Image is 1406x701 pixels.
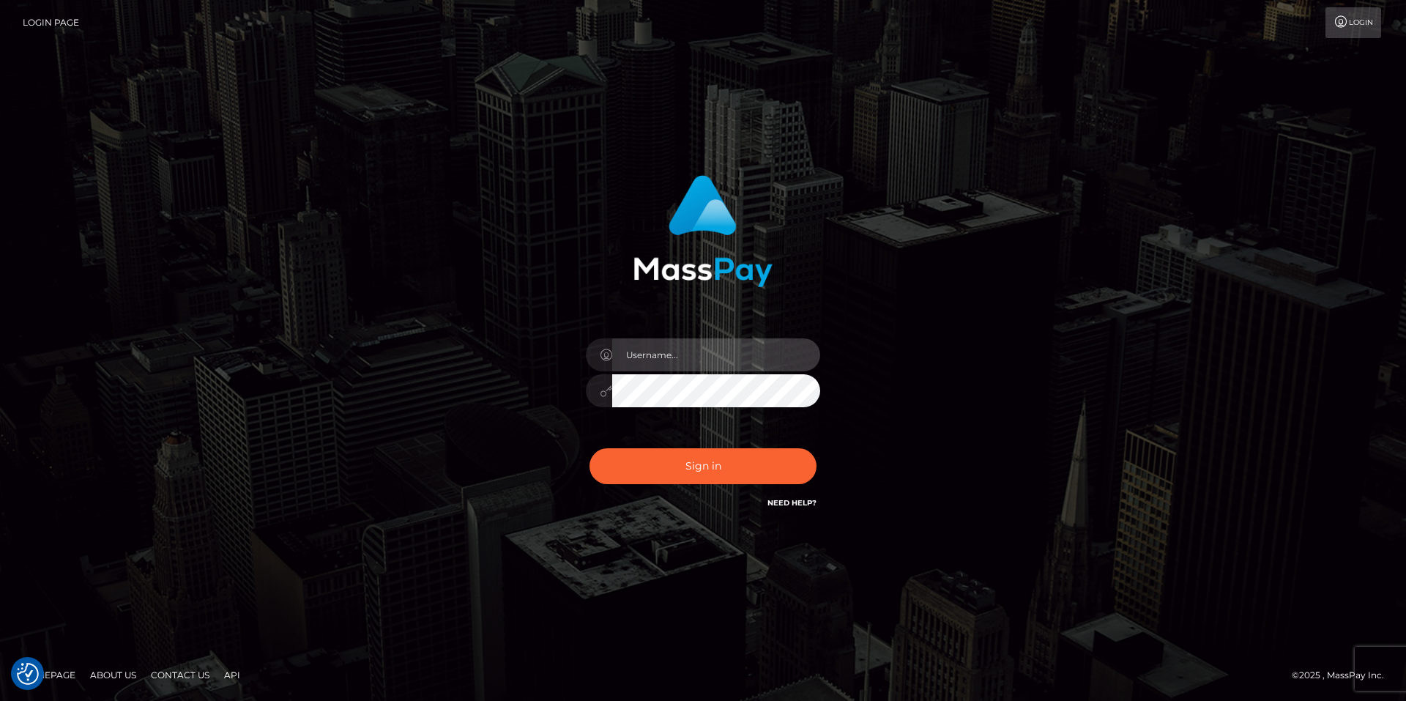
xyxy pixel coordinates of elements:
[17,663,39,685] img: Revisit consent button
[17,663,39,685] button: Consent Preferences
[589,448,817,484] button: Sign in
[612,338,820,371] input: Username...
[1292,667,1395,683] div: © 2025 , MassPay Inc.
[1325,7,1381,38] a: Login
[23,7,79,38] a: Login Page
[145,664,215,686] a: Contact Us
[84,664,142,686] a: About Us
[16,664,81,686] a: Homepage
[633,175,773,287] img: MassPay Login
[767,498,817,508] a: Need Help?
[218,664,246,686] a: API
